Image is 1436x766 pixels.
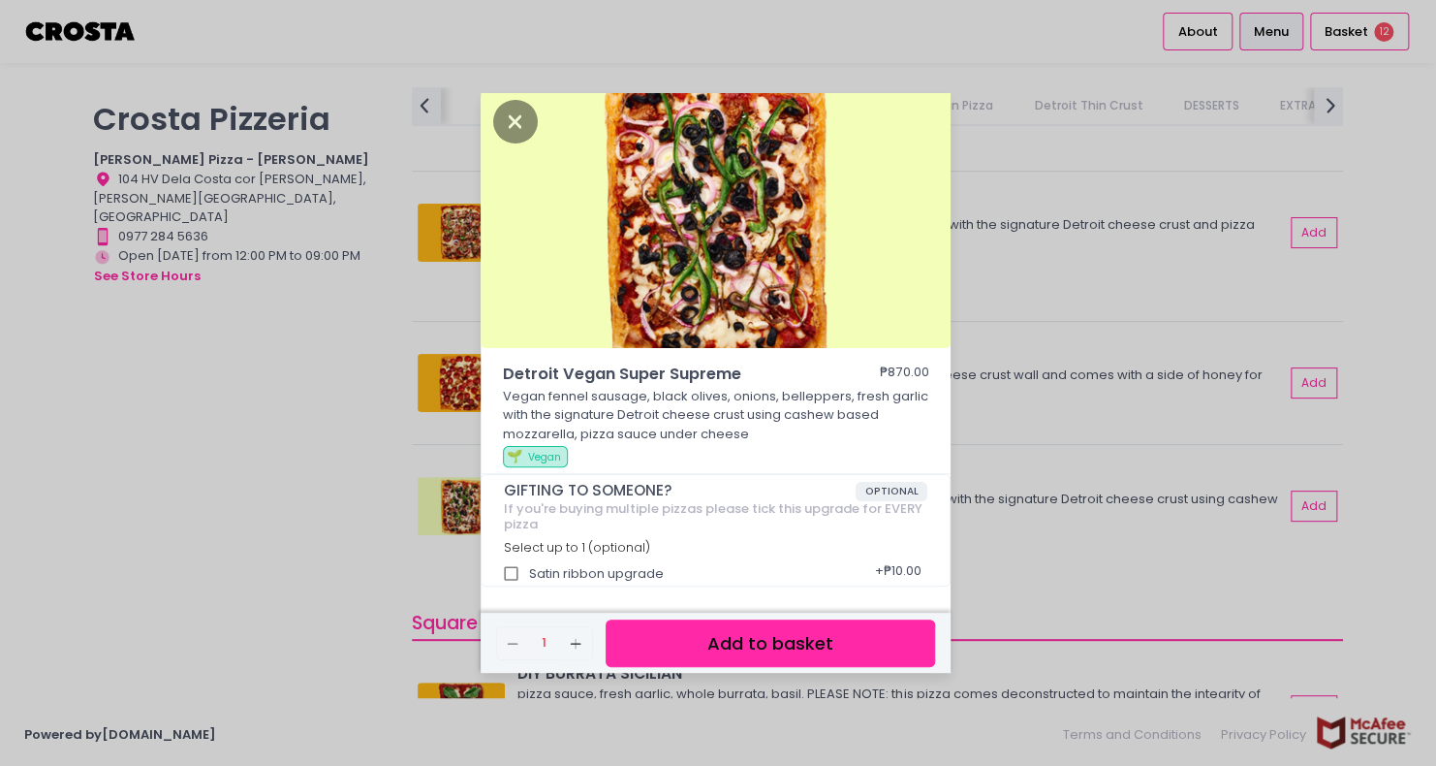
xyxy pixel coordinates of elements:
span: Select up to 1 (optional) [504,539,650,556]
button: Add to basket [606,620,935,667]
span: GIFTING TO SOMEONE? [504,482,856,499]
div: + ₱10.00 [868,556,927,592]
div: ₱870.00 [880,363,928,386]
img: Detroit Vegan Super Supreme [481,85,951,349]
span: OPTIONAL [856,482,928,501]
span: Detroit Vegan Super Supreme [503,363,823,386]
p: Vegan fennel sausage, black olives, onions, belleppers, fresh garlic with the signature Detroit c... [503,387,929,444]
div: If you're buying multiple pizzas please tick this upgrade for EVERY pizza [504,501,928,531]
span: Vegan [528,450,561,464]
button: Close [493,111,538,130]
span: 🌱 [507,447,522,465]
